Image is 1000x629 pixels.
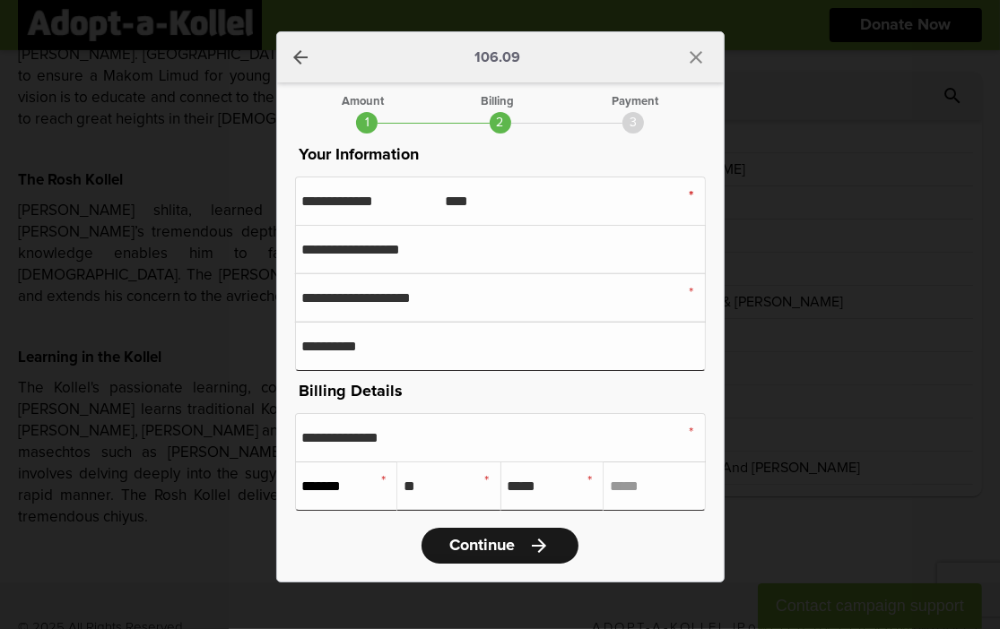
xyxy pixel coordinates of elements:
div: 2 [490,112,511,134]
a: arrow_back [291,47,312,68]
a: Continuearrow_forward [422,528,578,564]
div: 1 [356,112,378,134]
div: 3 [622,112,644,134]
i: arrow_forward [529,535,551,556]
div: Amount [342,96,384,108]
p: Your Information [295,142,706,168]
div: Billing [482,96,515,108]
span: Continue [450,538,516,554]
div: Payment [612,96,658,108]
p: 106.09 [474,50,520,65]
i: close [686,47,708,68]
p: Billing Details [295,379,706,404]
